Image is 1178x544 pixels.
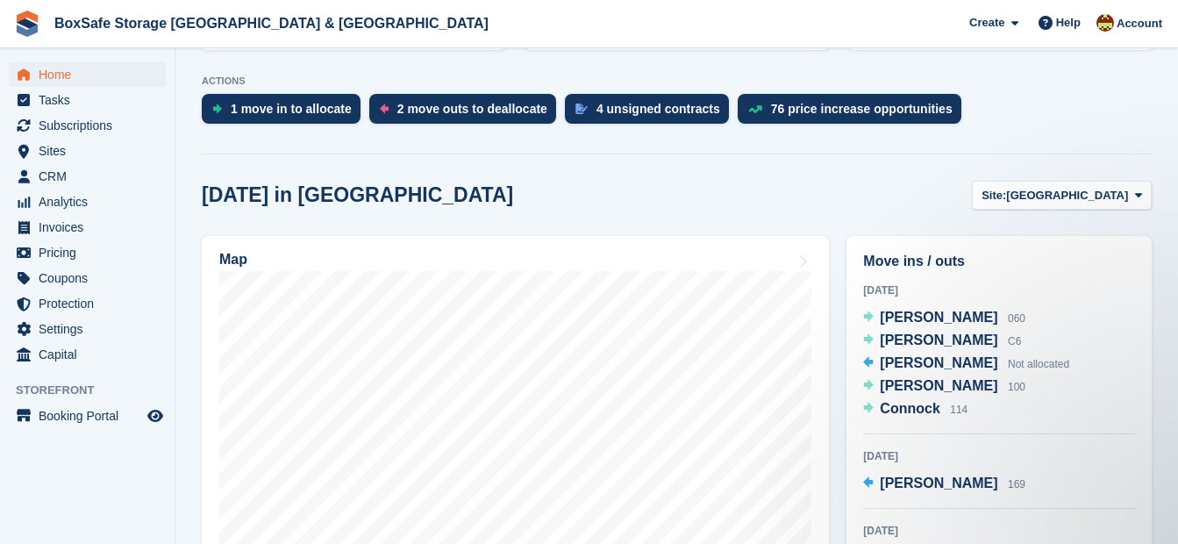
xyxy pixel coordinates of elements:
[47,9,496,38] a: BoxSafe Storage [GEOGRAPHIC_DATA] & [GEOGRAPHIC_DATA]
[880,355,997,370] span: [PERSON_NAME]
[9,291,166,316] a: menu
[1008,478,1025,490] span: 169
[9,164,166,189] a: menu
[1006,187,1128,204] span: [GEOGRAPHIC_DATA]
[969,14,1004,32] span: Create
[39,240,144,265] span: Pricing
[863,330,1021,353] a: [PERSON_NAME] C6
[9,266,166,290] a: menu
[863,473,1025,496] a: [PERSON_NAME] 169
[596,102,720,116] div: 4 unsigned contracts
[9,240,166,265] a: menu
[880,378,997,393] span: [PERSON_NAME]
[39,317,144,341] span: Settings
[863,448,1135,464] div: [DATE]
[9,215,166,240] a: menu
[863,376,1025,398] a: [PERSON_NAME] 100
[863,353,1069,376] a: [PERSON_NAME] Not allocated
[9,317,166,341] a: menu
[1008,381,1025,393] span: 100
[950,404,967,416] span: 114
[863,251,1135,272] h2: Move ins / outs
[9,62,166,87] a: menu
[39,88,144,112] span: Tasks
[1096,14,1114,32] img: Kim
[748,105,762,113] img: price_increase_opportunities-93ffe204e8149a01c8c9dc8f82e8f89637d9d84a8eef4429ea346261dce0b2c0.svg
[9,190,166,214] a: menu
[9,113,166,138] a: menu
[880,333,997,347] span: [PERSON_NAME]
[39,139,144,163] span: Sites
[202,183,513,207] h2: [DATE] in [GEOGRAPHIC_DATA]
[39,164,144,189] span: CRM
[565,94,738,132] a: 4 unsigned contracts
[231,102,352,116] div: 1 move in to allocate
[39,113,144,138] span: Subscriptions
[39,215,144,240] span: Invoices
[972,181,1152,210] button: Site: [GEOGRAPHIC_DATA]
[14,11,40,37] img: stora-icon-8386f47178a22dfd0bd8f6a31ec36ba5ce8667c1dd55bd0f319d3a0aa187defe.svg
[39,291,144,316] span: Protection
[1117,15,1162,32] span: Account
[9,404,166,428] a: menu
[9,88,166,112] a: menu
[880,401,939,416] span: Connock
[880,310,997,325] span: [PERSON_NAME]
[39,62,144,87] span: Home
[369,94,565,132] a: 2 move outs to deallocate
[863,283,1135,298] div: [DATE]
[1008,335,1021,347] span: C6
[16,382,175,399] span: Storefront
[145,405,166,426] a: Preview store
[380,104,389,114] img: move_outs_to_deallocate_icon-f764333ba52eb49d3ac5e1228854f67142a1ed5810a6f6cc68b1a99e826820c5.svg
[863,307,1025,330] a: [PERSON_NAME] 060
[1008,312,1025,325] span: 060
[39,342,144,367] span: Capital
[1008,358,1069,370] span: Not allocated
[738,94,970,132] a: 76 price increase opportunities
[9,342,166,367] a: menu
[863,398,967,421] a: Connock 114
[202,94,369,132] a: 1 move in to allocate
[1056,14,1081,32] span: Help
[39,266,144,290] span: Coupons
[575,104,588,114] img: contract_signature_icon-13c848040528278c33f63329250d36e43548de30e8caae1d1a13099fd9432cc5.svg
[9,139,166,163] a: menu
[202,75,1152,87] p: ACTIONS
[771,102,953,116] div: 76 price increase opportunities
[219,252,247,268] h2: Map
[863,523,1135,539] div: [DATE]
[39,190,144,214] span: Analytics
[982,187,1006,204] span: Site:
[397,102,547,116] div: 2 move outs to deallocate
[212,104,222,114] img: move_ins_to_allocate_icon-fdf77a2bb77ea45bf5b3d319d69a93e2d87916cf1d5bf7949dd705db3b84f3ca.svg
[39,404,144,428] span: Booking Portal
[880,476,997,490] span: [PERSON_NAME]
